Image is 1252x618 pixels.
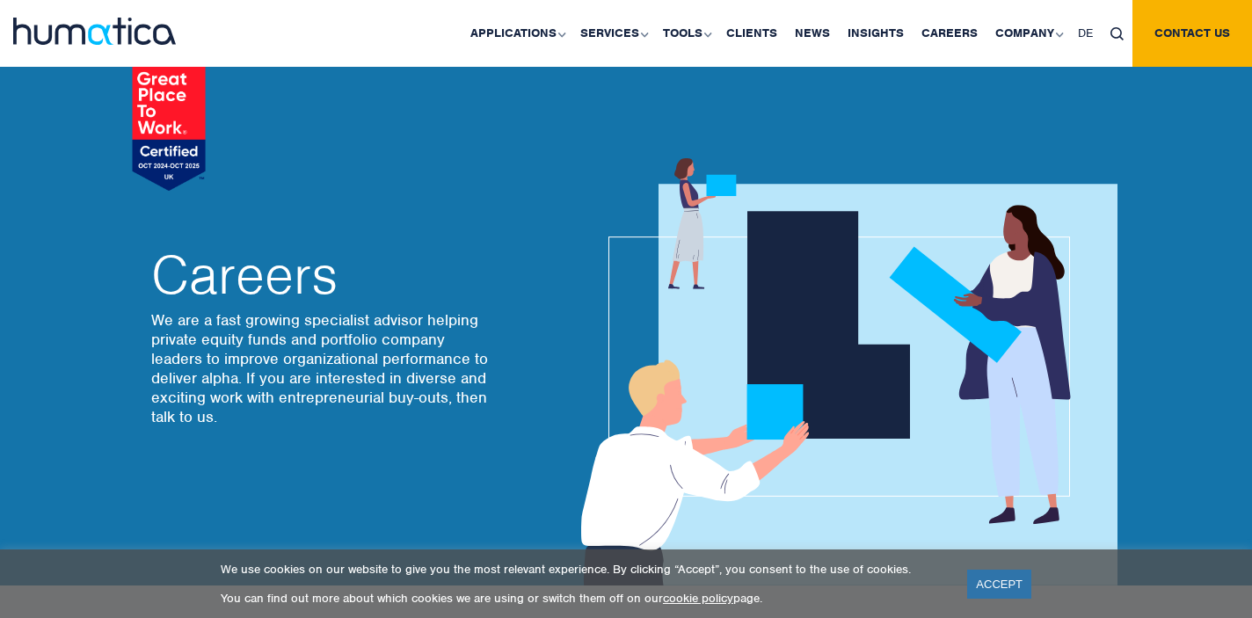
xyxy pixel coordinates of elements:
[1078,25,1093,40] span: DE
[663,591,733,606] a: cookie policy
[13,18,176,45] img: logo
[151,249,494,302] h2: Careers
[1110,27,1124,40] img: search_icon
[564,158,1117,585] img: about_banner1
[221,591,945,606] p: You can find out more about which cookies we are using or switch them off on our page.
[221,562,945,577] p: We use cookies on our website to give you the most relevant experience. By clicking “Accept”, you...
[967,570,1031,599] a: ACCEPT
[151,310,494,426] p: We are a fast growing specialist advisor helping private equity funds and portfolio company leade...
